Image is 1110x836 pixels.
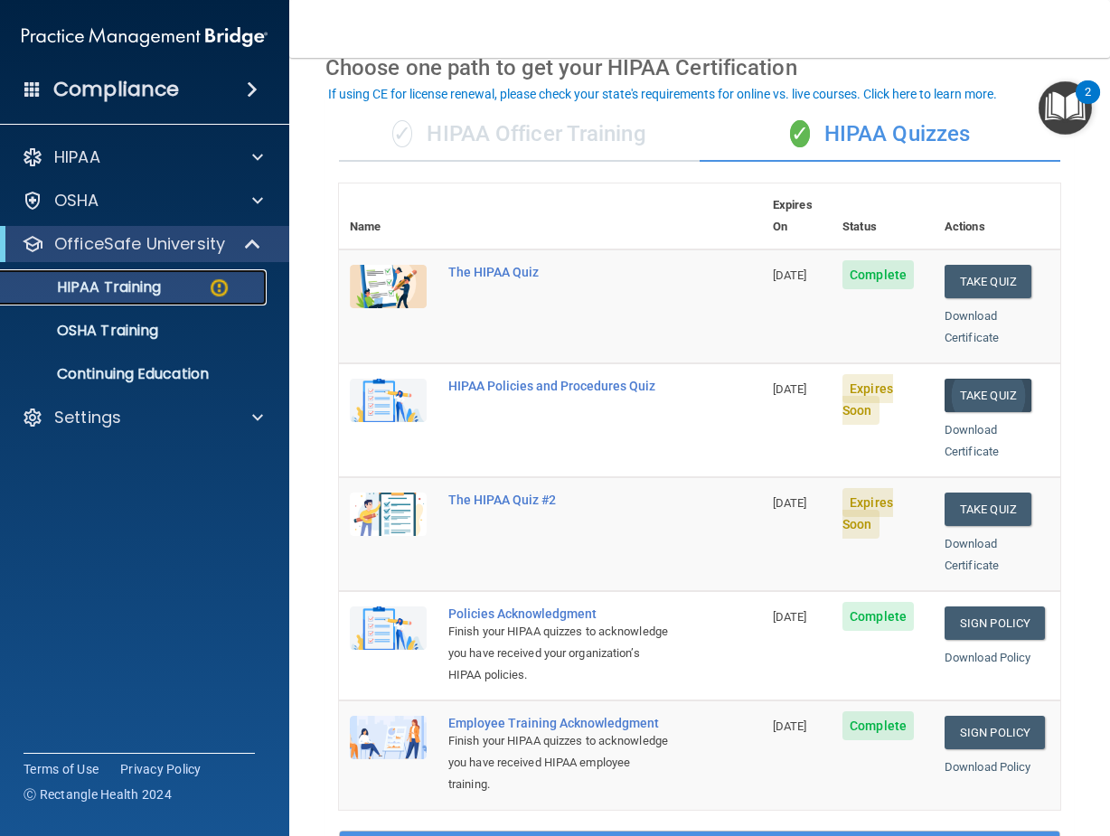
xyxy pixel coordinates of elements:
div: 2 [1085,92,1091,116]
button: Open Resource Center, 2 new notifications [1039,81,1092,135]
span: [DATE] [773,382,807,396]
span: Complete [842,711,914,740]
a: OfficeSafe University [22,233,262,255]
a: HIPAA [22,146,263,168]
a: Download Certificate [945,423,999,458]
span: [DATE] [773,268,807,282]
span: ✓ [392,120,412,147]
div: The HIPAA Quiz [448,265,672,279]
span: [DATE] [773,719,807,733]
div: HIPAA Policies and Procedures Quiz [448,379,672,393]
div: Finish your HIPAA quizzes to acknowledge you have received HIPAA employee training. [448,730,672,795]
span: ✓ [790,120,810,147]
div: The HIPAA Quiz #2 [448,493,672,507]
span: Complete [842,260,914,289]
a: Download Policy [945,651,1031,664]
img: PMB logo [22,19,268,55]
div: Policies Acknowledgment [448,606,672,621]
th: Actions [934,183,1060,249]
a: Download Policy [945,760,1031,774]
th: Name [339,183,437,249]
div: HIPAA Quizzes [700,108,1060,162]
div: HIPAA Officer Training [339,108,700,162]
p: HIPAA [54,146,100,168]
span: Complete [842,602,914,631]
a: Privacy Policy [120,760,202,778]
p: Settings [54,407,121,428]
a: Download Certificate [945,537,999,572]
span: [DATE] [773,496,807,510]
a: Settings [22,407,263,428]
span: Expires Soon [842,488,893,539]
button: Take Quiz [945,379,1031,412]
a: OSHA [22,190,263,211]
th: Status [832,183,934,249]
button: Take Quiz [945,493,1031,526]
a: Sign Policy [945,606,1045,640]
div: If using CE for license renewal, please check your state's requirements for online vs. live cours... [328,88,997,100]
a: Download Certificate [945,309,999,344]
p: OSHA Training [12,322,158,340]
p: Continuing Education [12,365,259,383]
span: Ⓒ Rectangle Health 2024 [24,785,172,803]
a: Sign Policy [945,716,1045,749]
p: OSHA [54,190,99,211]
button: Take Quiz [945,265,1031,298]
th: Expires On [762,183,832,249]
span: [DATE] [773,610,807,624]
p: OfficeSafe University [54,233,225,255]
h4: Compliance [53,77,179,102]
div: Employee Training Acknowledgment [448,716,672,730]
span: Expires Soon [842,374,893,425]
p: HIPAA Training [12,278,161,296]
a: Terms of Use [24,760,99,778]
button: If using CE for license renewal, please check your state's requirements for online vs. live cours... [325,85,1000,103]
div: Finish your HIPAA quizzes to acknowledge you have received your organization’s HIPAA policies. [448,621,672,686]
img: warning-circle.0cc9ac19.png [208,277,230,299]
div: Choose one path to get your HIPAA Certification [325,42,1074,94]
